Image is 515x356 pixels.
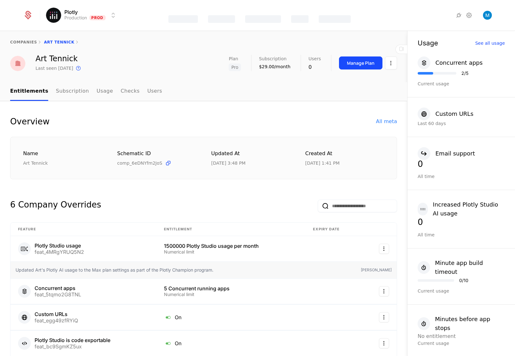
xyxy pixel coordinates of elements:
[435,109,473,118] div: Custom URLs
[347,60,375,66] div: Manage Plan
[211,160,245,166] div: 9/19/25, 3:48 PM
[259,56,287,61] span: Subscription
[10,40,37,44] a: companies
[10,116,49,127] div: Overview
[229,63,241,71] span: Pro
[379,286,389,296] button: Select action
[164,286,298,291] div: 5 Concurrent running apps
[418,173,505,180] div: All time
[35,243,84,248] div: Plotly Studio usage
[168,15,198,23] div: Features
[418,232,505,238] div: All time
[379,312,389,322] button: Select action
[418,160,505,168] div: 0
[435,149,475,158] div: Email support
[483,11,492,20] img: Matthew Brown
[259,63,290,70] div: $29.00/month
[23,150,102,158] div: Name
[379,244,389,254] button: Select action
[305,223,362,236] th: Expiry date
[418,288,505,294] div: Current usage
[56,82,89,101] a: Subscription
[459,278,468,283] div: 0 / 10
[418,81,505,87] div: Current usage
[418,333,456,339] span: No entitlement
[35,338,110,343] div: Plotly Studio is code exportable
[164,292,298,297] div: Numerical limit
[418,120,505,127] div: Last 60 days
[164,313,298,321] div: On
[89,15,106,20] span: Prod
[418,340,505,346] div: Current usage
[36,55,82,63] div: Art Tennick
[97,82,113,101] a: Usage
[319,15,351,23] div: Components
[305,150,384,158] div: Created at
[46,8,61,23] img: Plotly
[435,58,483,67] div: Concurrent apps
[10,223,156,236] th: Feature
[418,200,505,218] button: Increased Plotly Studio AI usage
[16,267,213,273] span: Updated Art's Plotly AI usage to the Max plan settings as part of the Plotly Champion program.
[64,15,87,21] div: Production
[465,11,473,19] a: Settings
[475,41,505,45] div: See all usage
[164,243,298,248] div: 1500000 Plotly Studio usage per month
[208,15,235,23] div: Catalog
[35,312,78,317] div: Custom URLs
[10,82,162,101] ul: Choose Sub Page
[305,160,340,166] div: 7/18/25, 1:41 PM
[48,8,117,22] button: Select environment
[418,218,505,226] div: 0
[291,15,308,23] div: Events
[418,259,505,276] button: Minute app build timeout
[339,56,382,69] button: Manage Plan
[418,315,505,333] button: Minutes before app stops
[461,71,468,76] div: 2 / 5
[36,65,73,71] div: Last seen [DATE]
[309,56,321,61] span: Users
[418,147,475,160] button: Email support
[35,249,84,254] div: feat_4MRgYRUQ5N2
[64,10,78,15] span: Plotly
[361,267,392,273] span: [PERSON_NAME]
[164,339,298,347] div: On
[435,259,505,276] div: Minute app build timeout
[245,15,281,23] div: Companies
[435,315,505,333] div: Minutes before app stops
[229,56,238,61] span: Plan
[164,250,298,254] div: Numerical limit
[35,344,110,349] div: feat_bc9SgmKZ5ux
[418,56,483,69] button: Concurrent apps
[10,82,397,101] nav: Main
[433,200,505,218] div: Increased Plotly Studio AI usage
[385,56,397,69] button: Select action
[418,108,473,120] button: Custom URLs
[10,82,48,101] a: Entitlements
[117,150,196,157] div: Schematic ID
[483,11,492,20] button: Open user button
[455,11,463,19] a: Integrations
[147,82,162,101] a: Users
[35,318,78,323] div: feat_egg49zfRYiQ
[10,200,101,212] div: 6 Company Overrides
[418,40,438,46] div: Usage
[156,223,306,236] th: Entitlement
[379,338,389,348] button: Select action
[121,82,140,101] a: Checks
[211,150,290,158] div: Updated at
[23,160,102,166] div: Art Tennick
[117,160,162,166] span: comp_6eDNYfm2JoS
[10,56,25,71] img: Art Tennick
[376,118,397,125] div: All meta
[35,292,81,297] div: feat_5tqmo2G8TNL
[35,286,81,291] div: Concurrent apps
[309,63,321,71] div: 0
